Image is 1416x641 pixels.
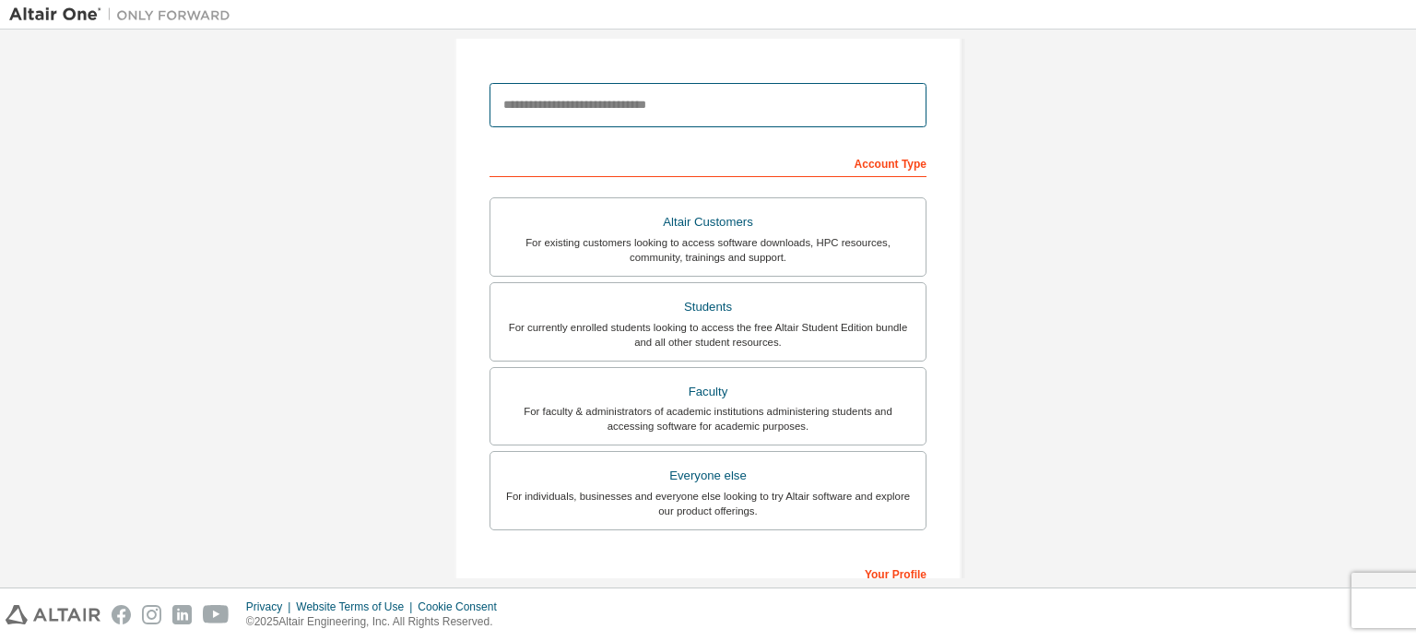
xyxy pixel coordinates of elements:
img: Altair One [9,6,240,24]
div: For existing customers looking to access software downloads, HPC resources, community, trainings ... [501,235,914,265]
div: Faculty [501,379,914,405]
div: Privacy [246,599,296,614]
div: Students [501,294,914,320]
img: instagram.svg [142,605,161,624]
div: For currently enrolled students looking to access the free Altair Student Edition bundle and all ... [501,320,914,350]
img: youtube.svg [203,605,230,624]
div: Account Type [490,148,926,177]
div: Your Profile [490,558,926,588]
div: Website Terms of Use [296,599,418,614]
div: Everyone else [501,463,914,489]
div: For faculty & administrators of academic institutions administering students and accessing softwa... [501,404,914,433]
div: Cookie Consent [418,599,507,614]
p: © 2025 Altair Engineering, Inc. All Rights Reserved. [246,614,508,630]
div: For individuals, businesses and everyone else looking to try Altair software and explore our prod... [501,489,914,518]
img: altair_logo.svg [6,605,100,624]
div: Altair Customers [501,209,914,235]
img: facebook.svg [112,605,131,624]
img: linkedin.svg [172,605,192,624]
